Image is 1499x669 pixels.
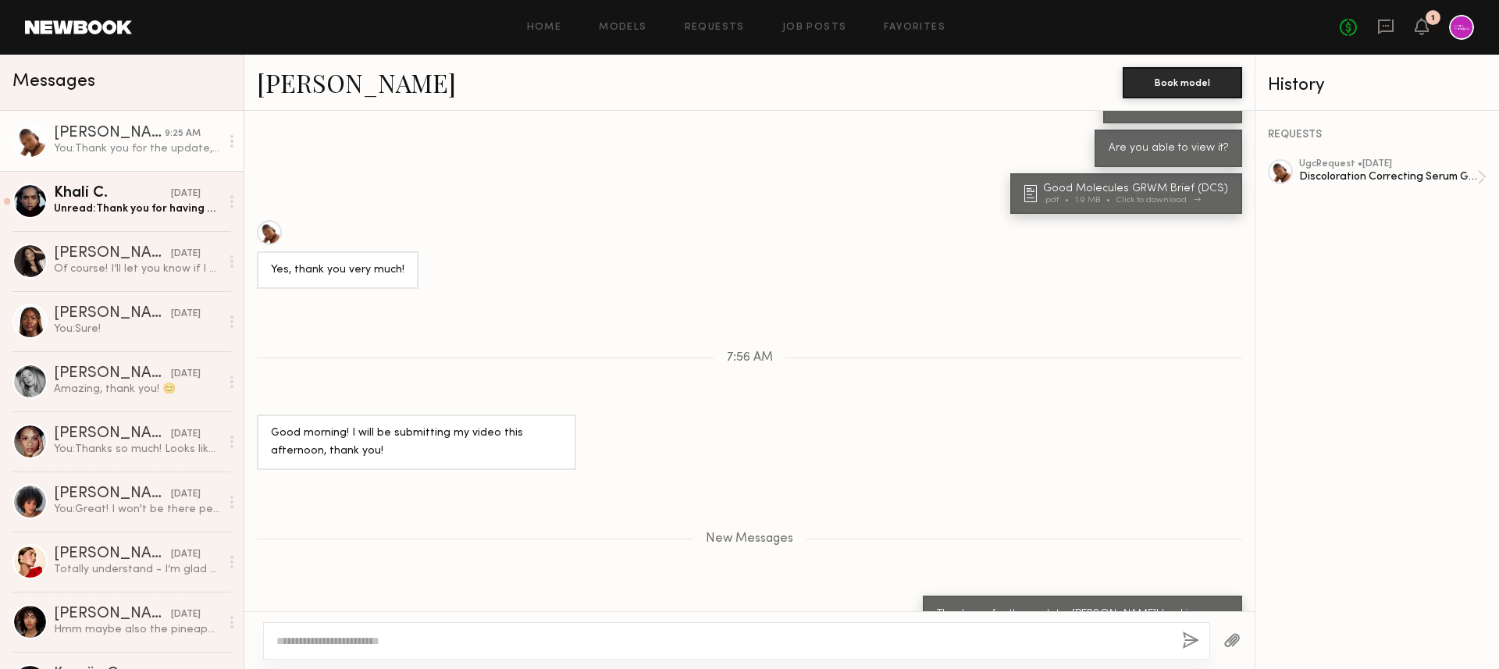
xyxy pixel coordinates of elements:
[54,622,220,637] div: Hmm maybe also the pineapple exfoliating powder!
[1024,183,1233,205] a: Good Molecules GRWM Brief (DCS).pdf1.9 MBClick to download
[54,442,220,457] div: You: Thanks so much! Looks like the product was dropped off in the mail room - please let us know...
[1299,159,1487,195] a: ugcRequest •[DATE]Discoloration Correcting Serum GRWM Video
[1431,14,1435,23] div: 1
[54,486,171,502] div: [PERSON_NAME]
[685,23,745,33] a: Requests
[54,306,171,322] div: [PERSON_NAME]
[171,247,201,262] div: [DATE]
[171,307,201,322] div: [DATE]
[599,23,646,33] a: Models
[165,126,201,141] div: 9:25 AM
[706,532,793,546] span: New Messages
[54,426,171,442] div: [PERSON_NAME]
[54,502,220,517] div: You: Great! I won't be there personally but feel free to message here :)
[54,246,171,262] div: [PERSON_NAME]
[171,427,201,442] div: [DATE]
[171,607,201,622] div: [DATE]
[171,367,201,382] div: [DATE]
[727,351,773,365] span: 7:56 AM
[54,262,220,276] div: Of course! I’ll let you know if I have any questions :)
[527,23,562,33] a: Home
[271,262,404,279] div: Yes, thank you very much!
[171,547,201,562] div: [DATE]
[54,366,171,382] div: [PERSON_NAME]
[1075,196,1116,205] div: 1.9 MB
[54,186,171,201] div: Khalí C.
[782,23,847,33] a: Job Posts
[1123,67,1242,98] button: Book model
[12,73,95,91] span: Messages
[54,126,165,141] div: [PERSON_NAME]
[1299,159,1477,169] div: ugc Request • [DATE]
[54,201,220,216] div: Unread: Thank you for having me!
[54,546,171,562] div: [PERSON_NAME]
[54,322,220,336] div: You: Sure!
[54,607,171,622] div: [PERSON_NAME]
[1299,169,1477,184] div: Discoloration Correcting Serum GRWM Video
[884,23,945,33] a: Favorites
[54,382,220,397] div: Amazing, thank you! 😊
[1268,77,1487,94] div: History
[54,141,220,156] div: You: Thank you for the update, [PERSON_NAME]! Looking forward to seeing your video!
[1043,196,1075,205] div: .pdf
[1123,75,1242,88] a: Book model
[1043,183,1233,194] div: Good Molecules GRWM Brief (DCS)
[257,66,456,99] a: [PERSON_NAME]
[1109,140,1228,158] div: Are you able to view it?
[54,562,220,577] div: Totally understand - I’m glad you found a good fit! Thank you for considering me, I would love th...
[1116,196,1196,205] div: Click to download
[171,187,201,201] div: [DATE]
[937,606,1228,642] div: Thank you for the update, [PERSON_NAME]! Looking forward to seeing your video!
[1268,130,1487,141] div: REQUESTS
[271,425,562,461] div: Good morning! I will be submitting my video this afternoon, thank you!
[171,487,201,502] div: [DATE]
